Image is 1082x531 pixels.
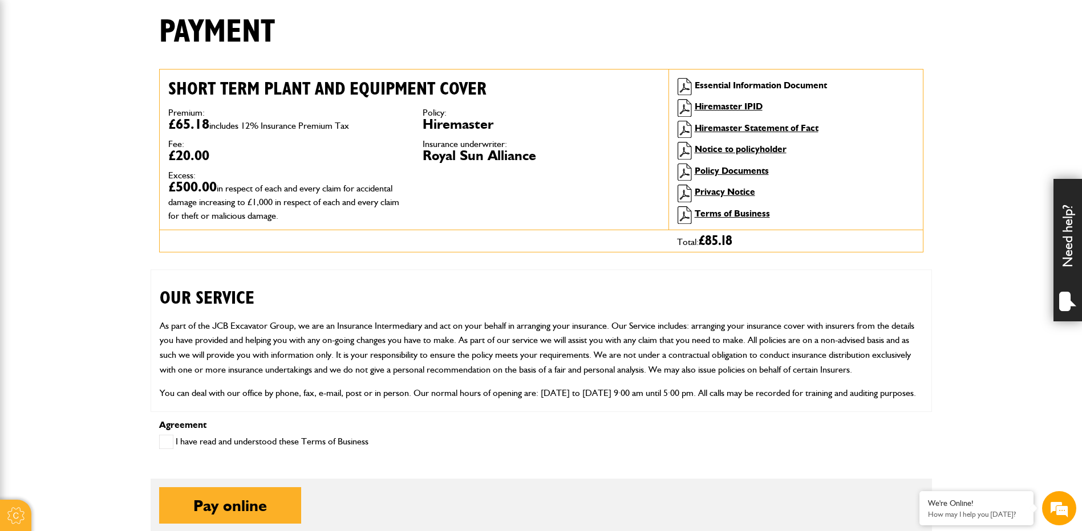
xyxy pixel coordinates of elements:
[160,386,923,401] p: You can deal with our office by phone, fax, e-mail, post or in person. Our normal hours of openin...
[15,105,208,130] input: Enter your last name
[695,80,827,91] a: Essential Information Document
[168,108,406,117] dt: Premium:
[15,206,208,341] textarea: Type your message and hit 'Enter'
[168,149,406,162] dd: £20.00
[668,230,923,252] div: Total:
[705,234,732,248] span: 85.18
[699,234,732,248] span: £
[695,165,769,176] a: Policy Documents
[160,410,923,448] h2: CUSTOMER PROTECTION INFORMATION
[159,420,923,430] p: Agreement
[168,78,660,100] h2: Short term plant and equipment cover
[59,64,192,79] div: Chat with us now
[423,140,660,149] dt: Insurance underwriter:
[159,435,368,449] label: I have read and understood these Terms of Business
[695,186,755,197] a: Privacy Notice
[187,6,214,33] div: Minimize live chat window
[15,173,208,198] input: Enter your phone number
[423,108,660,117] dt: Policy:
[928,499,1025,508] div: We're Online!
[160,318,923,377] p: As part of the JCB Excavator Group, we are an Insurance Intermediary and act on your behalf in ar...
[19,63,48,79] img: d_20077148190_company_1631870298795_20077148190
[928,510,1025,518] p: How may I help you today?
[168,171,406,180] dt: Excess:
[159,487,301,524] button: Pay online
[423,117,660,131] dd: Hiremaster
[695,208,770,219] a: Terms of Business
[168,180,406,221] dd: £500.00
[695,144,787,154] a: Notice to policyholder
[423,149,660,162] dd: Royal Sun Alliance
[159,13,275,51] h1: Payment
[155,351,207,366] em: Start Chat
[1053,179,1082,321] div: Need help?
[695,101,763,112] a: Hiremaster IPID
[168,117,406,131] dd: £65.18
[168,140,406,149] dt: Fee:
[160,270,923,309] h2: OUR SERVICE
[15,139,208,164] input: Enter your email address
[209,120,349,131] span: includes 12% Insurance Premium Tax
[168,183,399,221] span: in respect of each and every claim for accidental damage increasing to £1,000 in respect of each ...
[695,122,818,133] a: Hiremaster Statement of Fact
